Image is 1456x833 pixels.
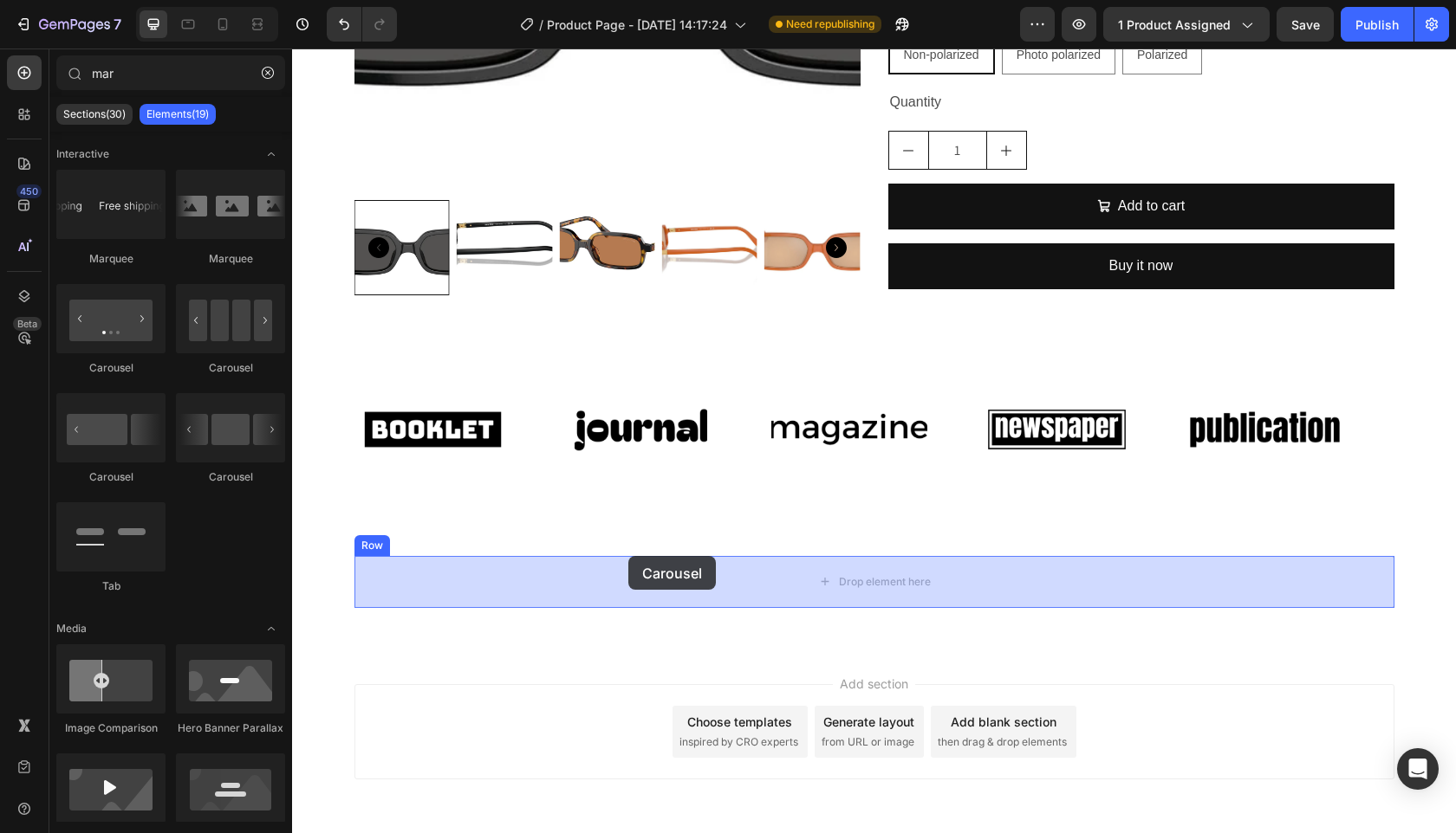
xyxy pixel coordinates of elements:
div: Hero Banner Parallax [176,720,285,736]
span: Save [1291,17,1320,32]
div: Publish [1355,16,1399,34]
button: Publish [1341,7,1414,42]
iframe: Design area [292,48,1456,833]
div: Carousel [176,469,285,485]
div: Image Comparison [56,720,166,736]
button: 1 product assigned [1103,7,1270,42]
span: 1 product assigned [1118,16,1231,34]
span: Need republishing [786,16,874,32]
span: Toggle open [257,615,285,643]
div: Undo/Redo [327,7,397,42]
p: 7 [114,14,121,35]
span: Interactive [56,146,109,162]
span: Product Page - [DATE] 14:17:24 [547,16,727,34]
div: Open Intercom Messenger [1397,748,1439,790]
div: 450 [16,184,42,198]
span: / [539,16,543,34]
p: Elements(19) [146,107,209,121]
div: Marquee [56,251,166,267]
button: 7 [7,7,129,42]
button: Save [1277,7,1334,42]
div: Carousel [176,360,285,376]
div: Marquee [176,251,285,267]
span: Media [56,621,87,636]
p: Sections(30) [63,107,126,121]
span: Toggle open [257,140,285,168]
input: Search Sections & Elements [56,55,285,90]
div: Tab [56,578,166,594]
div: Carousel [56,360,166,376]
div: Beta [13,317,42,331]
div: Carousel [56,469,166,485]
